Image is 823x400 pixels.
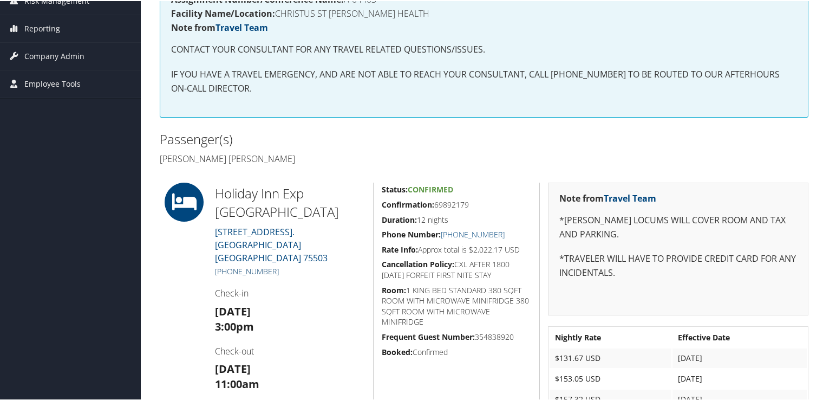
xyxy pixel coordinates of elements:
[215,344,365,356] h4: Check-out
[382,243,418,254] strong: Rate Info:
[382,284,406,294] strong: Room:
[215,225,328,263] a: [STREET_ADDRESS].[GEOGRAPHIC_DATA] [GEOGRAPHIC_DATA] 75503
[672,327,807,346] th: Effective Date
[171,8,797,17] h4: CHRISTUS ST [PERSON_NAME] HEALTH
[382,258,531,279] h5: CXL AFTER 1800 [DATE] FORFEIT FIRST NITE STAY
[382,331,531,341] h5: 354838920
[672,347,807,367] td: [DATE]
[382,214,531,224] h5: 12 nights
[382,346,531,357] h5: Confirmed
[215,303,251,318] strong: [DATE]
[382,228,441,238] strong: Phone Number:
[550,347,671,367] td: $131.67 USD
[24,14,60,41] span: Reporting
[24,42,84,69] span: Company Admin
[382,183,408,193] strong: Status:
[160,152,476,164] h4: [PERSON_NAME] [PERSON_NAME]
[550,368,671,388] td: $153.05 USD
[215,286,365,298] h4: Check-in
[382,198,531,209] h5: 69892179
[382,284,531,326] h5: 1 KING BED STANDARD 380 SQFT ROOM WITH MICROWAVE MINIFRIDGE 380 SQFT ROOM WITH MICROWAVE MINIFRIDGE
[550,327,671,346] th: Nightly Rate
[171,21,268,33] strong: Note from
[215,21,268,33] a: Travel Team
[441,228,505,238] a: [PHONE_NUMBER]
[160,129,476,147] h2: Passenger(s)
[604,191,656,203] a: Travel Team
[559,251,797,279] p: *TRAVELER WILL HAVE TO PROVIDE CREDIT CARD FOR ANY INCIDENTALS.
[215,376,259,390] strong: 11:00am
[559,191,656,203] strong: Note from
[215,265,279,275] a: [PHONE_NUMBER]
[171,7,275,18] strong: Facility Name/Location:
[382,331,475,341] strong: Frequent Guest Number:
[559,212,797,240] p: *[PERSON_NAME] LOCUMS WILL COVER ROOM AND TAX AND PARKING.
[171,67,797,94] p: IF YOU HAVE A TRAVEL EMERGENCY, AND ARE NOT ABLE TO REACH YOUR CONSULTANT, CALL [PHONE_NUMBER] TO...
[215,360,251,375] strong: [DATE]
[382,214,417,224] strong: Duration:
[215,318,254,333] strong: 3:00pm
[672,368,807,388] td: [DATE]
[382,258,454,268] strong: Cancellation Policy:
[171,42,797,56] p: CONTACT YOUR CONSULTANT FOR ANY TRAVEL RELATED QUESTIONS/ISSUES.
[382,198,434,209] strong: Confirmation:
[408,183,453,193] span: Confirmed
[382,243,531,254] h5: Approx total is $2,022.17 USD
[382,346,413,356] strong: Booked:
[24,69,81,96] span: Employee Tools
[215,183,365,220] h2: Holiday Inn Exp [GEOGRAPHIC_DATA]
